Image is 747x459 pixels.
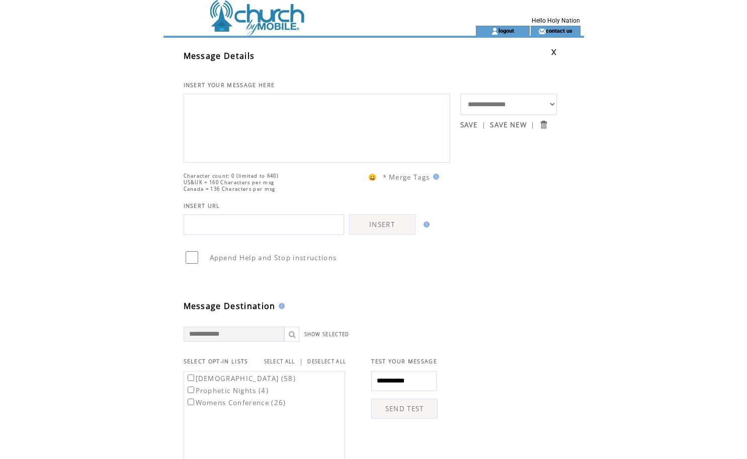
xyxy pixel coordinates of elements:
span: Message Destination [184,300,276,312]
a: DESELECT ALL [307,358,346,365]
input: Prophetic Nights (4) [188,387,194,393]
label: Womens Conference (26) [186,398,286,407]
label: [DEMOGRAPHIC_DATA] (58) [186,374,296,383]
span: Character count: 0 (limited to 640) [184,173,279,179]
input: Submit [539,120,548,129]
a: logout [499,27,514,34]
img: account_icon.gif [491,27,499,35]
span: | [531,120,535,129]
img: help.gif [276,303,285,309]
span: Append Help and Stop instructions [210,253,337,262]
a: SEND TEST [371,399,438,419]
span: INSERT URL [184,202,220,209]
span: TEST YOUR MESSAGE [371,358,437,365]
span: Message Details [184,50,255,61]
a: SAVE NEW [490,120,527,129]
span: SELECT OPT-IN LISTS [184,358,248,365]
span: * Merge Tags [383,173,430,182]
a: SELECT ALL [264,358,295,365]
a: contact us [546,27,572,34]
span: Canada = 136 Characters per msg [184,186,276,192]
a: INSERT [349,214,416,235]
span: US&UK = 160 Characters per msg [184,179,275,186]
input: Womens Conference (26) [188,399,194,405]
img: help.gif [430,174,439,180]
span: 😀 [368,173,377,182]
img: contact_us_icon.gif [538,27,546,35]
img: help.gif [421,221,430,227]
span: Hello Holy Nation [532,17,580,24]
span: | [482,120,486,129]
input: [DEMOGRAPHIC_DATA] (58) [188,374,194,381]
span: INSERT YOUR MESSAGE HERE [184,82,275,89]
a: SHOW SELECTED [304,331,350,338]
a: SAVE [460,120,478,129]
label: Prophetic Nights (4) [186,386,269,395]
span: | [299,357,303,366]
